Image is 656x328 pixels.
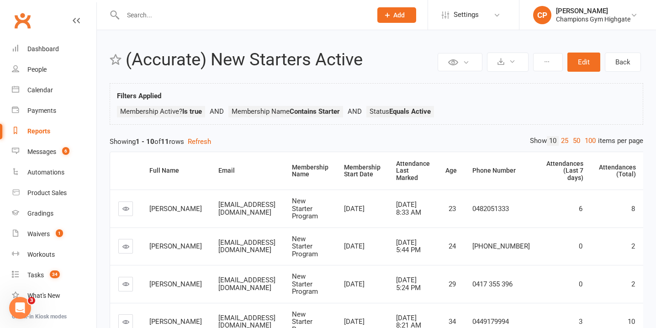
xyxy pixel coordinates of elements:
strong: Filters Applied [117,92,161,100]
a: Reports [12,121,96,142]
div: Calendar [27,86,53,94]
input: Search... [120,9,365,21]
span: 0482051333 [472,205,509,213]
span: [DATE] [344,242,365,250]
div: Age [445,167,457,174]
div: Messages [27,148,56,155]
span: 34 [449,317,456,326]
div: Product Sales [27,189,67,196]
span: 23 [449,205,456,213]
div: Phone Number [472,167,531,174]
a: 100 [582,136,598,146]
button: Add [377,7,416,23]
strong: 11 [161,138,169,146]
span: 0449179994 [472,317,509,326]
div: Waivers [27,230,50,238]
span: Add [393,11,405,19]
strong: 1 - 10 [136,138,154,146]
h2: (Accurate) New Starters Active [126,50,435,69]
a: People [12,59,96,80]
span: [EMAIL_ADDRESS][DOMAIN_NAME] [218,276,275,292]
div: Automations [27,169,64,176]
div: Attendances (Total) [599,164,636,178]
div: Tasks [27,271,44,279]
span: 2 [631,280,635,288]
span: Membership Name [232,107,340,116]
button: Edit [567,53,600,72]
span: 0417 355 396 [472,280,513,288]
div: Membership Start Date [344,164,381,178]
span: Settings [454,5,479,25]
span: New Starter Program [292,272,318,296]
div: Showing of rows [110,136,643,147]
span: 3 [28,297,35,304]
div: Show items per page [530,136,643,146]
div: Champions Gym Highgate [556,15,630,23]
a: Dashboard [12,39,96,59]
div: Full Name [149,167,203,174]
a: Messages 6 [12,142,96,162]
span: New Starter Program [292,197,318,220]
div: Dashboard [27,45,59,53]
span: [PERSON_NAME] [149,317,202,326]
span: 24 [449,242,456,250]
span: 29 [449,280,456,288]
span: New Starter Program [292,235,318,258]
span: [DATE] 8:33 AM [396,201,421,217]
a: 10 [547,136,559,146]
a: Payments [12,101,96,121]
div: Reports [27,127,50,135]
span: Status [370,107,431,116]
div: Workouts [27,251,55,258]
a: 50 [571,136,582,146]
a: Tasks 34 [12,265,96,286]
span: 0 [579,280,582,288]
span: [PERSON_NAME] [149,205,202,213]
span: 0 [579,242,582,250]
span: [EMAIL_ADDRESS][DOMAIN_NAME] [218,201,275,217]
span: Membership Active? [120,107,202,116]
span: [DATE] [344,205,365,213]
span: [EMAIL_ADDRESS][DOMAIN_NAME] [218,238,275,254]
span: [PERSON_NAME] [149,280,202,288]
a: Gradings [12,203,96,224]
a: Clubworx [11,9,34,32]
span: 8 [631,205,635,213]
div: Membership Name [292,164,328,178]
a: Back [605,53,641,72]
div: What's New [27,292,60,299]
span: [PHONE_NUMBER] [472,242,530,250]
span: 6 [579,205,582,213]
a: Calendar [12,80,96,101]
span: [DATE] [344,280,365,288]
a: Workouts [12,244,96,265]
strong: Equals Active [389,107,431,116]
a: Product Sales [12,183,96,203]
div: People [27,66,47,73]
div: Payments [27,107,56,114]
button: Refresh [188,136,211,147]
span: 2 [631,242,635,250]
div: Attendance Last Marked [396,160,430,181]
div: CP [533,6,551,24]
span: [DATE] [344,317,365,326]
span: 10 [628,317,635,326]
div: Gradings [27,210,53,217]
strong: Is true [182,107,202,116]
span: [DATE] 5:44 PM [396,238,421,254]
div: [PERSON_NAME] [556,7,630,15]
div: Email [218,167,276,174]
a: What's New [12,286,96,306]
iframe: Intercom live chat [9,297,31,319]
a: 25 [559,136,571,146]
div: Attendances (Last 7 days) [546,160,583,181]
span: [DATE] 5:24 PM [396,276,421,292]
span: 1 [56,229,63,237]
span: [PERSON_NAME] [149,242,202,250]
a: Waivers 1 [12,224,96,244]
span: 6 [62,147,69,155]
span: 3 [579,317,582,326]
strong: Contains Starter [290,107,340,116]
a: Automations [12,162,96,183]
span: 34 [50,270,60,278]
